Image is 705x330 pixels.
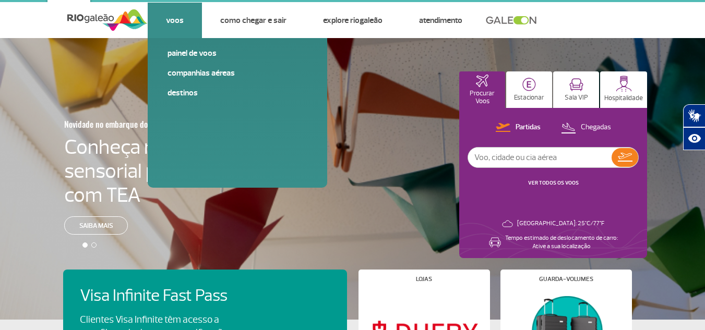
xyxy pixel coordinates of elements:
[539,276,593,282] h4: Guarda-volumes
[493,121,544,135] button: Partidas
[476,75,488,87] img: airplaneHomeActive.svg
[683,127,705,150] button: Abrir recursos assistivos.
[64,135,290,207] h4: Conheça nossa sala sensorial para passageiros com TEA
[528,179,579,186] a: VER TODOS OS VOOS
[505,234,618,251] p: Tempo estimado de deslocamento de carro: Ative a sua localização
[522,78,536,91] img: carParkingHome.svg
[565,94,588,102] p: Sala VIP
[553,71,599,108] button: Sala VIP
[459,71,505,108] button: Procurar Voos
[80,286,246,305] h4: Visa Infinite Fast Pass
[683,104,705,127] button: Abrir tradutor de língua de sinais.
[464,90,500,105] p: Procurar Voos
[683,104,705,150] div: Plugin de acessibilidade da Hand Talk.
[220,15,286,26] a: Como chegar e sair
[600,71,647,108] button: Hospitalidade
[517,219,604,228] p: [GEOGRAPHIC_DATA]: 25°C/77°F
[506,71,552,108] button: Estacionar
[516,123,541,132] p: Partidas
[64,216,128,235] a: Saiba mais
[416,276,432,282] h4: Lojas
[616,76,632,92] img: hospitality.svg
[323,15,383,26] a: Explore RIOgaleão
[581,123,611,132] p: Chegadas
[168,87,307,99] a: Destinos
[514,94,544,102] p: Estacionar
[525,179,582,187] button: VER TODOS OS VOOS
[64,113,238,135] h3: Novidade no embarque doméstico
[168,67,307,79] a: Companhias Aéreas
[468,148,612,167] input: Voo, cidade ou cia aérea
[569,78,583,91] img: vipRoom.svg
[166,15,184,26] a: Voos
[558,121,614,135] button: Chegadas
[419,15,462,26] a: Atendimento
[168,47,307,59] a: Painel de voos
[604,94,643,102] p: Hospitalidade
